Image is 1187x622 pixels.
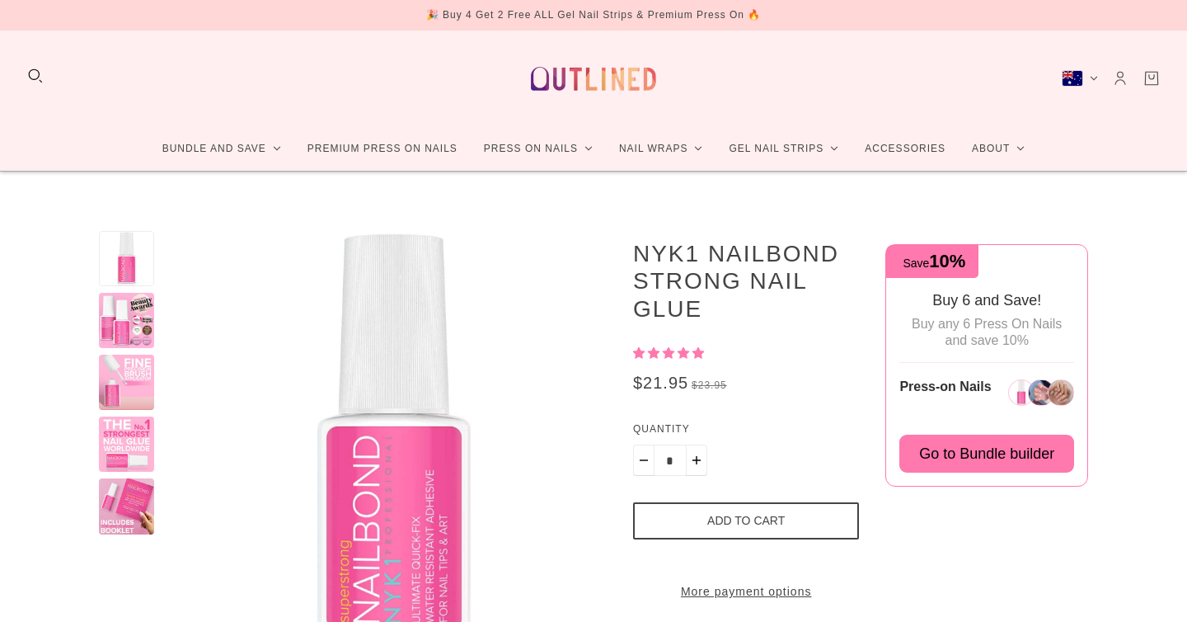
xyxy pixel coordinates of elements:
button: Add to cart [633,502,859,540]
button: Minus [633,445,654,476]
span: Buy 6 and Save! [932,292,1041,309]
a: Gel Nail Strips [715,127,852,171]
label: Quantity [633,421,859,445]
button: Plus [686,445,707,476]
a: More payment options [633,583,859,601]
span: Press-on Nails [899,379,991,393]
div: 🎉 Buy 4 Get 2 Free ALL Gel Nail Strips & Premium Press On 🔥 [426,7,762,24]
h1: NYK1 Nailbond Strong Nail Glue [633,239,859,323]
a: Account [1111,69,1129,87]
a: Press On Nails [471,127,606,171]
span: $21.95 [633,374,688,392]
span: 10% [929,251,965,271]
a: Premium Press On Nails [294,127,471,171]
a: Outlined [521,44,666,114]
span: Go to Bundle builder [919,445,1054,463]
a: Bundle and Save [149,127,294,171]
a: About [959,127,1038,171]
button: Search [26,67,45,85]
a: Cart [1142,69,1161,87]
span: Buy any 6 Press On Nails and save 10% [912,317,1062,347]
span: Save [903,257,965,270]
a: Nail Wraps [606,127,716,171]
span: $23.95 [692,379,727,391]
button: Australia [1062,70,1098,87]
a: Accessories [852,127,959,171]
span: 5.00 stars [633,346,704,360]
